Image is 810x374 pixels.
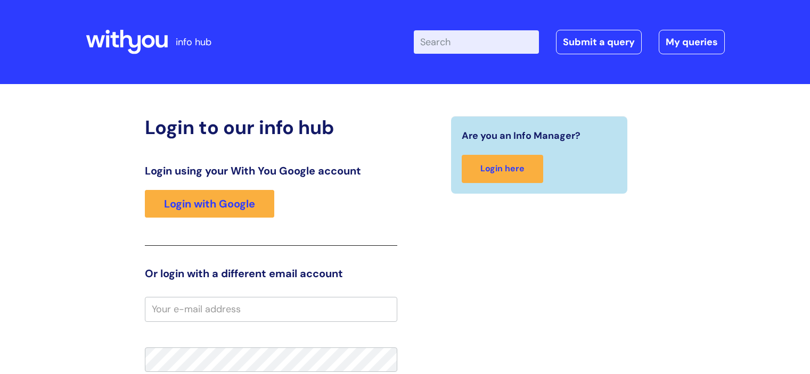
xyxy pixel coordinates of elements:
[176,34,211,51] p: info hub
[414,30,539,54] input: Search
[556,30,642,54] a: Submit a query
[462,155,543,183] a: Login here
[145,190,274,218] a: Login with Google
[462,127,580,144] span: Are you an Info Manager?
[145,267,397,280] h3: Or login with a different email account
[145,116,397,139] h2: Login to our info hub
[145,164,397,177] h3: Login using your With You Google account
[145,297,397,321] input: Your e-mail address
[659,30,725,54] a: My queries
